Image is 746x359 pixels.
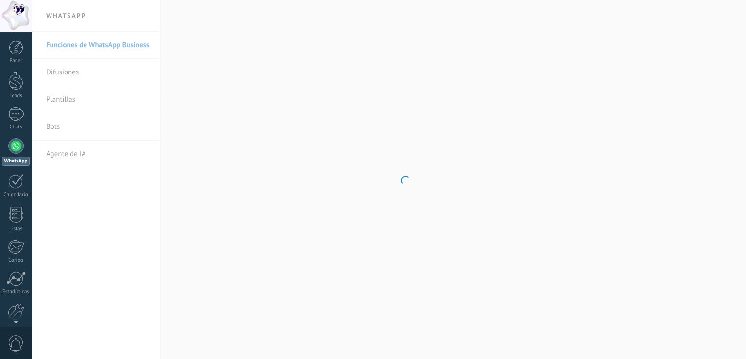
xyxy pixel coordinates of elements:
div: WhatsApp [2,157,30,166]
div: Chats [2,124,30,130]
div: Estadísticas [2,289,30,295]
div: Listas [2,226,30,232]
div: Panel [2,58,30,64]
div: Leads [2,93,30,99]
div: Correo [2,257,30,264]
div: Calendario [2,192,30,198]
